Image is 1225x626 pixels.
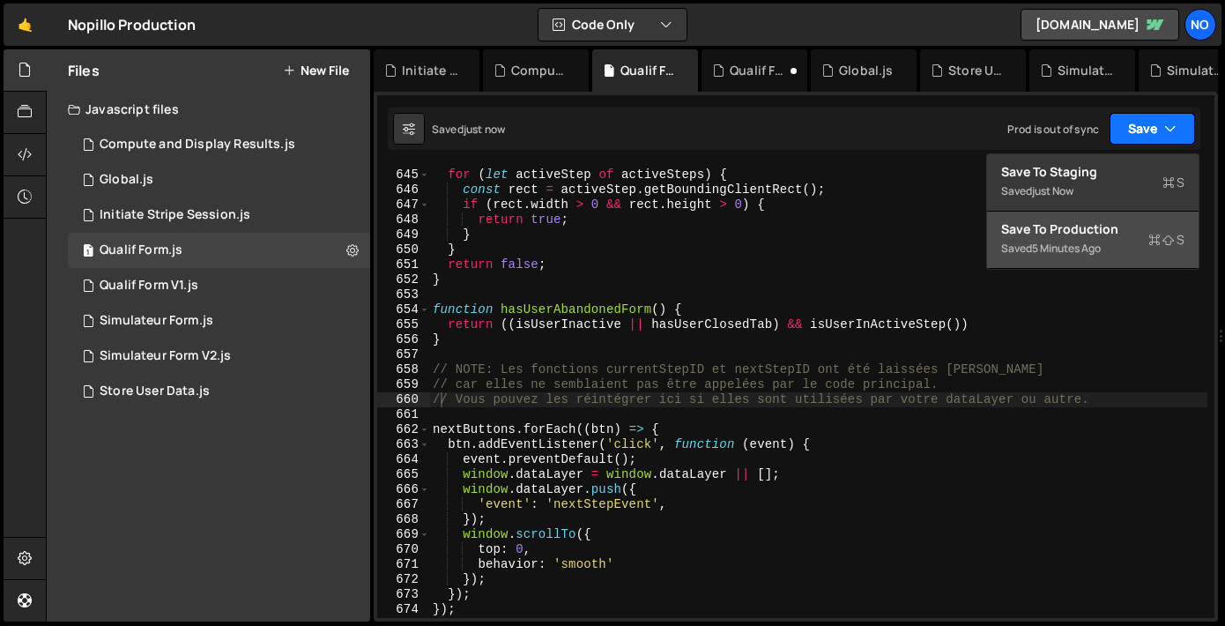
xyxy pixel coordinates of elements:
div: 661 [377,407,430,422]
button: Save to ProductionS Saved5 minutes ago [987,212,1199,269]
a: [DOMAIN_NAME] [1021,9,1179,41]
div: 648 [377,212,430,227]
div: 8072/18527.js [68,374,370,409]
a: No [1184,9,1216,41]
div: Global.js [100,172,153,188]
div: 650 [377,242,430,257]
div: 8072/18519.js [68,197,370,233]
div: 671 [377,557,430,572]
div: 8072/16345.js [68,233,370,268]
div: 654 [377,302,430,317]
div: Compute and Display Results.js [100,137,295,153]
div: Javascript files [47,92,370,127]
button: Save to StagingS Savedjust now [987,154,1199,212]
div: 8072/17751.js [68,162,370,197]
button: Save [1110,113,1195,145]
div: 660 [377,392,430,407]
div: 667 [377,497,430,512]
div: Qualif Form.js [100,242,182,258]
div: Store User Data.js [948,62,1005,79]
div: Qualif Form V1.js [100,278,198,294]
div: just now [464,122,505,137]
div: 646 [377,183,430,197]
div: 645 [377,168,430,183]
div: Simulateur Form.js [1058,62,1114,79]
div: 656 [377,332,430,347]
div: 662 [377,422,430,437]
div: 8072/34048.js [68,268,370,303]
div: 8072/16343.js [68,303,370,339]
div: Saved [1001,238,1184,259]
div: 673 [377,587,430,602]
div: 5 minutes ago [1032,241,1101,256]
div: 657 [377,347,430,362]
a: 🤙 [4,4,47,46]
div: 655 [377,317,430,332]
div: 8072/17720.js [68,339,370,374]
div: Qualif Form V1.js [730,62,786,79]
div: Simulateur Form V2.js [100,348,231,364]
span: 1 [83,245,93,259]
div: just now [1032,183,1073,198]
div: Initiate Stripe Session.js [100,207,250,223]
button: Code Only [538,9,687,41]
div: Global.js [839,62,893,79]
div: Nopillo Production [68,14,196,35]
div: 8072/18732.js [68,127,370,162]
div: Compute and Display Results.js [511,62,568,79]
span: S [1148,231,1184,249]
div: Prod is out of sync [1007,122,1099,137]
div: 651 [377,257,430,272]
div: 658 [377,362,430,377]
div: Initiate Stripe Session.js [402,62,458,79]
div: 653 [377,287,430,302]
span: S [1162,174,1184,191]
div: 652 [377,272,430,287]
div: Save to Production [1001,220,1184,238]
button: New File [283,63,349,78]
div: 649 [377,227,430,242]
div: 666 [377,482,430,497]
div: 668 [377,512,430,527]
div: Saved [1001,181,1184,202]
div: 647 [377,197,430,212]
div: Save to Staging [1001,163,1184,181]
div: Saved [432,122,505,137]
div: Store User Data.js [100,384,210,399]
div: 672 [377,572,430,587]
div: Simulateur Form.js [100,313,213,329]
div: 670 [377,542,430,557]
div: Qualif Form.js [620,62,677,79]
div: 663 [377,437,430,452]
div: Simulateur Form V2.js [1167,62,1223,79]
h2: Files [68,61,100,80]
div: 664 [377,452,430,467]
div: 659 [377,377,430,392]
div: 665 [377,467,430,482]
div: 674 [377,602,430,617]
div: 669 [377,527,430,542]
